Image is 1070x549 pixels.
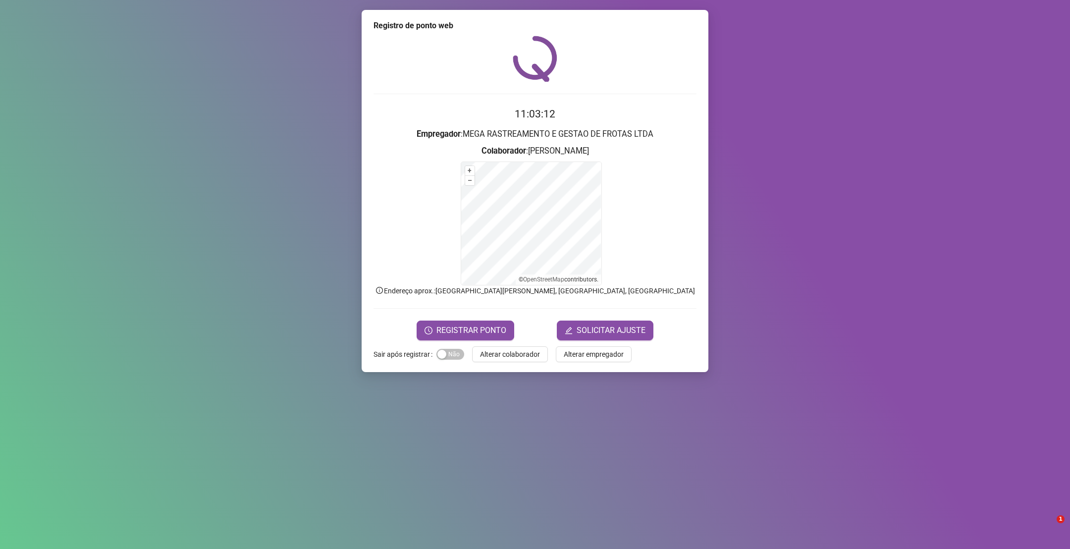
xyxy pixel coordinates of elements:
[417,321,514,340] button: REGISTRAR PONTO
[515,108,555,120] time: 11:03:12
[472,346,548,362] button: Alterar colaborador
[374,145,696,158] h3: : [PERSON_NAME]
[481,146,526,156] strong: Colaborador
[519,276,598,283] li: © contributors.
[374,128,696,141] h3: : MEGA RASTREAMENTO E GESTAO DE FROTAS LTDA
[523,276,564,283] a: OpenStreetMap
[513,36,557,82] img: QRPoint
[374,20,696,32] div: Registro de ponto web
[417,129,461,139] strong: Empregador
[465,166,475,175] button: +
[557,321,653,340] button: editSOLICITAR AJUSTE
[425,327,432,334] span: clock-circle
[564,349,624,360] span: Alterar empregador
[556,346,632,362] button: Alterar empregador
[1036,515,1060,539] iframe: Intercom live chat
[565,327,573,334] span: edit
[577,325,645,336] span: SOLICITAR AJUSTE
[480,349,540,360] span: Alterar colaborador
[374,285,696,296] p: Endereço aprox. : [GEOGRAPHIC_DATA][PERSON_NAME], [GEOGRAPHIC_DATA], [GEOGRAPHIC_DATA]
[1057,515,1065,523] span: 1
[436,325,506,336] span: REGISTRAR PONTO
[465,176,475,185] button: –
[375,286,384,295] span: info-circle
[374,346,436,362] label: Sair após registrar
